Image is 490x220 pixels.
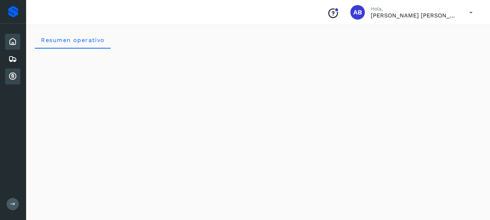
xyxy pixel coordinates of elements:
[5,34,20,50] div: Inicio
[371,12,458,19] p: ADRIANA BONILLA CARRAL
[371,6,458,12] p: Hola,
[5,69,20,84] div: Cuentas por cobrar
[5,51,20,67] div: Embarques
[41,37,105,43] span: Resumen operativo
